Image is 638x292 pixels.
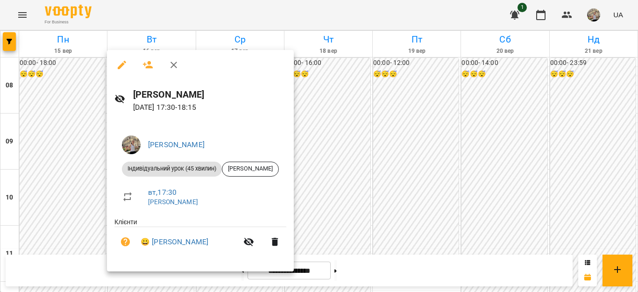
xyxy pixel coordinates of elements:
[133,102,286,113] p: [DATE] 17:30 - 18:15
[222,162,279,177] div: [PERSON_NAME]
[148,140,205,149] a: [PERSON_NAME]
[148,198,198,206] a: [PERSON_NAME]
[148,188,177,197] a: вт , 17:30
[122,135,141,154] img: 3b46f58bed39ef2acf68cc3a2c968150.jpeg
[133,87,286,102] h6: [PERSON_NAME]
[114,217,286,261] ul: Клієнти
[222,164,278,173] span: [PERSON_NAME]
[122,164,222,173] span: Індивідуальний урок (45 хвилин)
[114,231,137,253] button: Візит ще не сплачено. Додати оплату?
[141,236,208,248] a: 😀 [PERSON_NAME]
